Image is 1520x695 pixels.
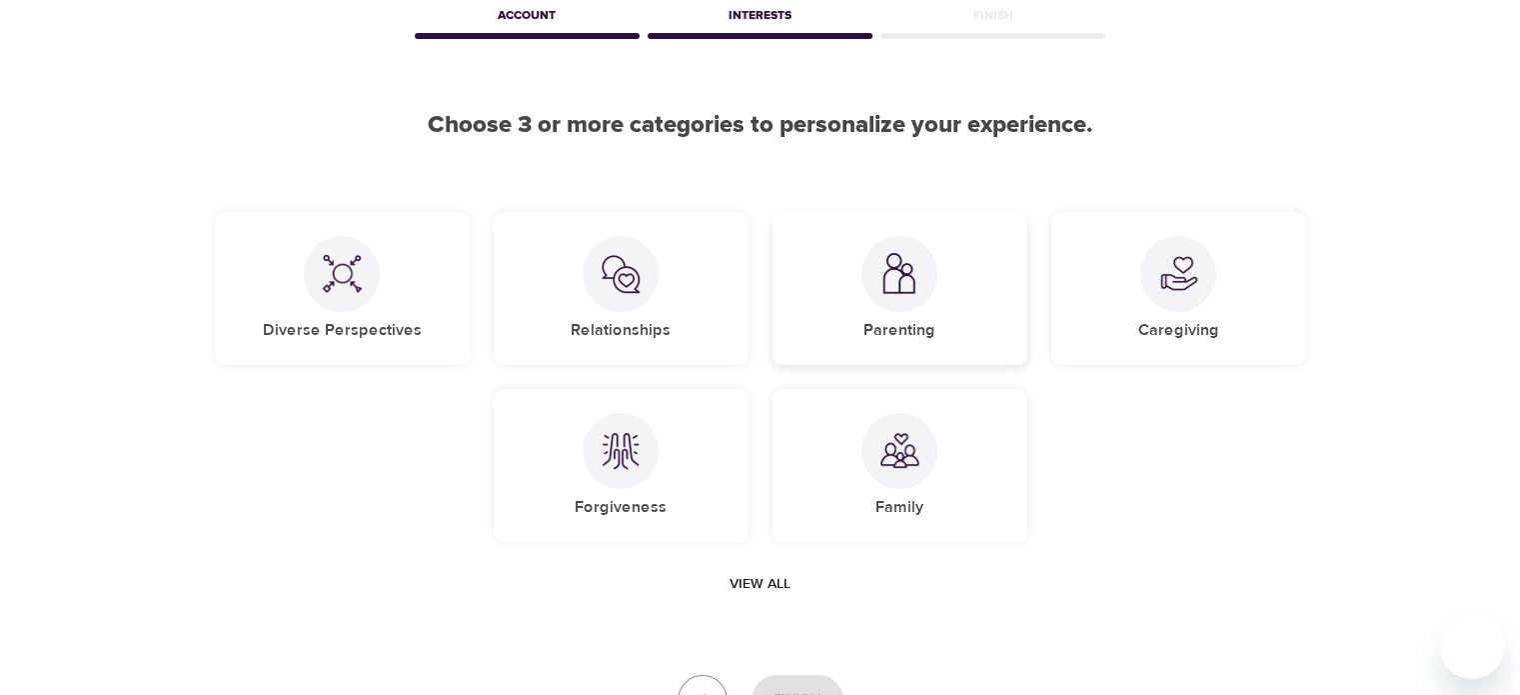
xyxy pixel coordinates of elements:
[1138,320,1219,341] h5: Caregiving
[863,320,935,341] h5: Parenting
[879,253,919,294] img: Parenting
[730,572,790,597] span: View all
[772,389,1027,542] div: FamilyFamily
[601,254,641,294] img: Relationships
[879,431,919,471] img: Family
[494,389,749,542] div: ForgivenessForgiveness
[215,212,470,365] div: Diverse PerspectivesDiverse Perspectives
[1051,212,1306,365] div: CaregivingCaregiving
[575,497,667,518] h5: Forgiveness
[494,212,749,365] div: RelationshipsRelationships
[1158,254,1198,294] img: Caregiving
[772,212,1027,365] div: ParentingParenting
[215,111,1306,140] h2: Choose 3 or more categories to personalize your experience.
[263,320,422,341] h5: Diverse Perspectives
[722,566,798,603] button: View all
[601,431,641,471] img: Forgiveness
[875,497,923,518] h5: Family
[1440,615,1504,679] iframe: Button to launch messaging window
[322,254,362,294] img: Diverse Perspectives
[571,320,671,341] h5: Relationships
